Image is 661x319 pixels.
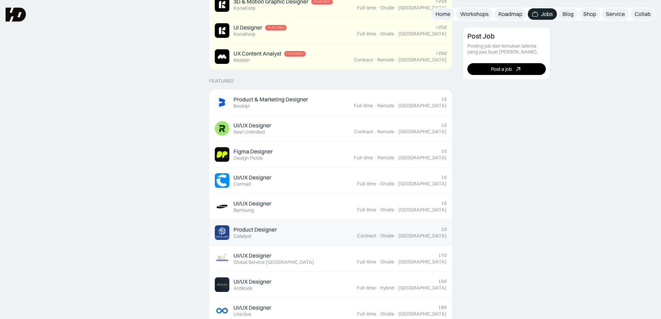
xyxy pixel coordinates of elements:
a: Home [431,8,455,20]
img: Job Image [215,147,229,162]
div: Unictive [234,311,251,317]
img: Job Image [215,121,229,136]
div: Onsite [380,311,394,317]
div: Samsung [234,207,254,213]
div: · [395,311,398,317]
img: Job Image [215,23,229,38]
div: 1d [441,226,447,232]
div: · [374,155,376,161]
div: · [377,311,380,317]
div: · [377,259,380,265]
div: Full-time [354,155,373,161]
div: Featured [267,26,285,30]
div: Full-time [357,207,376,213]
div: Post Job [467,32,495,40]
div: Contract [354,129,373,135]
div: 17d [438,252,447,258]
a: Job ImageUI/UX DesignerReel Unlimited1dContract·Remote·[GEOGRAPHIC_DATA] [209,116,452,142]
div: Product & Marketing Designer [234,96,308,103]
img: Job Image [215,277,229,292]
div: · [377,207,380,213]
div: UI Designer [234,24,262,31]
div: · [395,181,398,187]
div: Full-time [357,5,376,11]
div: · [374,129,376,135]
div: UI/UX Designer [234,122,271,129]
div: · [395,57,398,63]
div: Figma Designer [234,148,273,155]
div: UI/UX Designer [234,200,271,207]
div: · [395,207,398,213]
div: · [395,259,398,265]
div: · [395,233,398,239]
div: · [395,129,398,135]
a: Collab [630,8,655,20]
div: 1d [441,200,447,206]
div: [GEOGRAPHIC_DATA] [398,233,447,239]
div: Full-time [357,259,376,265]
div: [GEOGRAPHIC_DATA] [398,259,447,265]
div: Full-time [357,181,376,187]
div: 1d [441,174,447,180]
div: Home [435,10,450,18]
div: UX Content Analyst [234,50,281,57]
div: >25d [435,24,447,30]
div: Cermati [234,181,251,187]
div: Design Pickle [234,155,263,161]
div: Full-time [354,103,373,109]
div: >25d [435,50,447,56]
div: [GEOGRAPHIC_DATA] [398,103,447,109]
div: [GEOGRAPHIC_DATA] [398,311,447,317]
div: · [395,285,398,291]
img: Job Image [215,225,229,240]
div: Collab [635,10,651,18]
div: 1d [441,96,447,102]
div: Reel Unlimited [234,129,265,135]
img: Job Image [215,199,229,214]
div: KonaKorp [234,5,255,11]
div: Full-time [357,285,376,291]
div: [GEOGRAPHIC_DATA] [398,57,447,63]
div: Bookipi [234,103,249,109]
div: Catalyst [234,233,251,239]
div: · [395,5,398,11]
div: · [377,181,380,187]
div: · [374,103,376,109]
img: Job Image [215,303,229,318]
div: [GEOGRAPHIC_DATA] [398,207,447,213]
div: Remote [377,155,394,161]
div: Roadmap [498,10,522,18]
div: KonaKorp [234,31,255,37]
div: Global Service [GEOGRAPHIC_DATA] [234,259,314,265]
div: Onsite [380,181,394,187]
div: Full-time [357,311,376,317]
div: 19d [438,304,447,310]
div: 18d [438,278,447,284]
div: Contract [357,233,376,239]
a: Job ImageUI DesignerFeaturedKonaKorp>25dFull-time·Onsite·[GEOGRAPHIC_DATA] [209,18,452,44]
div: UI/UX Designer [234,174,271,181]
div: Featured [209,78,234,84]
a: Roadmap [494,8,526,20]
div: · [395,31,398,37]
div: [GEOGRAPHIC_DATA] [398,31,447,37]
div: [GEOGRAPHIC_DATA] [398,181,447,187]
img: Job Image [215,95,229,110]
div: · [395,103,398,109]
a: Job ImageUI/UX DesignerGlobal Service [GEOGRAPHIC_DATA]17dFull-time·Onsite·[GEOGRAPHIC_DATA] [209,246,452,272]
div: · [377,5,380,11]
div: [GEOGRAPHIC_DATA] [398,285,447,291]
a: Shop [579,8,600,20]
a: Job ImageProduct DesignerCatalyst1dContract·Onsite·[GEOGRAPHIC_DATA] [209,220,452,246]
div: Jobs [541,10,553,18]
a: Job ImageUI/UX DesignerCermati1dFull-time·Onsite·[GEOGRAPHIC_DATA] [209,168,452,194]
img: Job Image [215,49,229,64]
div: Contract [354,57,373,63]
div: Post a job [491,66,512,72]
a: Jobs [528,8,557,20]
div: Onsite [380,31,394,37]
div: 1d [441,122,447,128]
div: · [376,285,379,291]
a: Service [602,8,629,20]
div: Service [606,10,625,18]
